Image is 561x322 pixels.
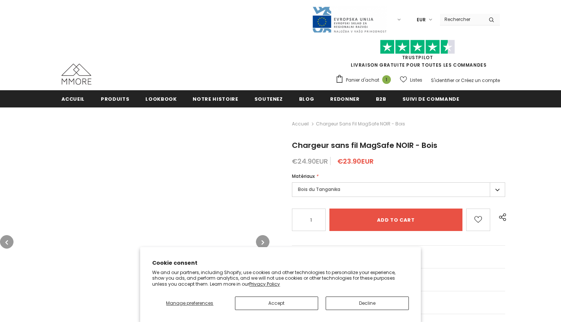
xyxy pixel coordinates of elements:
span: soutenez [254,95,283,103]
a: Listes [400,73,422,86]
span: Blog [299,95,314,103]
img: Cas MMORE [61,64,91,85]
p: We and our partners, including Shopify, use cookies and other technologies to personalize your ex... [152,270,409,287]
a: Notre histoire [193,90,238,107]
a: Lookbook [145,90,177,107]
a: soutenez [254,90,283,107]
span: Panier d'achat [346,76,379,84]
input: Search Site [440,14,483,25]
a: Privacy Policy [249,281,280,287]
span: B2B [376,95,386,103]
h2: Cookie consent [152,259,409,267]
a: Créez un compte [461,77,500,83]
button: Accept [235,297,318,310]
span: Accueil [61,95,85,103]
a: Javni Razpis [312,16,387,22]
img: Javni Razpis [312,6,387,33]
a: S'identifier [431,77,454,83]
a: Suivi de commande [402,90,459,107]
a: Produits [101,90,129,107]
span: Produits [101,95,129,103]
a: B2B [376,90,386,107]
input: Add to cart [329,209,462,231]
span: Matériaux [292,173,315,179]
span: Redonner [330,95,359,103]
span: Chargeur sans fil MagSafe NOIR - Bois [316,119,405,128]
button: Manage preferences [152,297,227,310]
a: Accueil [292,119,309,128]
span: Lookbook [145,95,177,103]
a: Redonner [330,90,359,107]
label: Bois du Tanganika [292,182,506,197]
span: €24.90EUR [292,157,328,166]
span: €23.90EUR [337,157,374,166]
span: 1 [382,75,391,84]
span: Listes [410,76,422,84]
span: EUR [417,16,426,24]
span: Chargeur sans fil MagSafe NOIR - Bois [292,140,437,151]
a: Blog [299,90,314,107]
img: Faites confiance aux étoiles pilotes [380,40,455,54]
span: LIVRAISON GRATUITE POUR TOUTES LES COMMANDES [335,43,500,68]
span: or [455,77,460,83]
span: Suivi de commande [402,95,459,103]
span: Manage preferences [166,300,213,306]
a: Accueil [61,90,85,107]
a: Les questions générales [292,246,506,268]
span: Notre histoire [193,95,238,103]
a: Panier d'achat 1 [335,75,395,86]
button: Decline [326,297,409,310]
a: TrustPilot [402,54,433,61]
